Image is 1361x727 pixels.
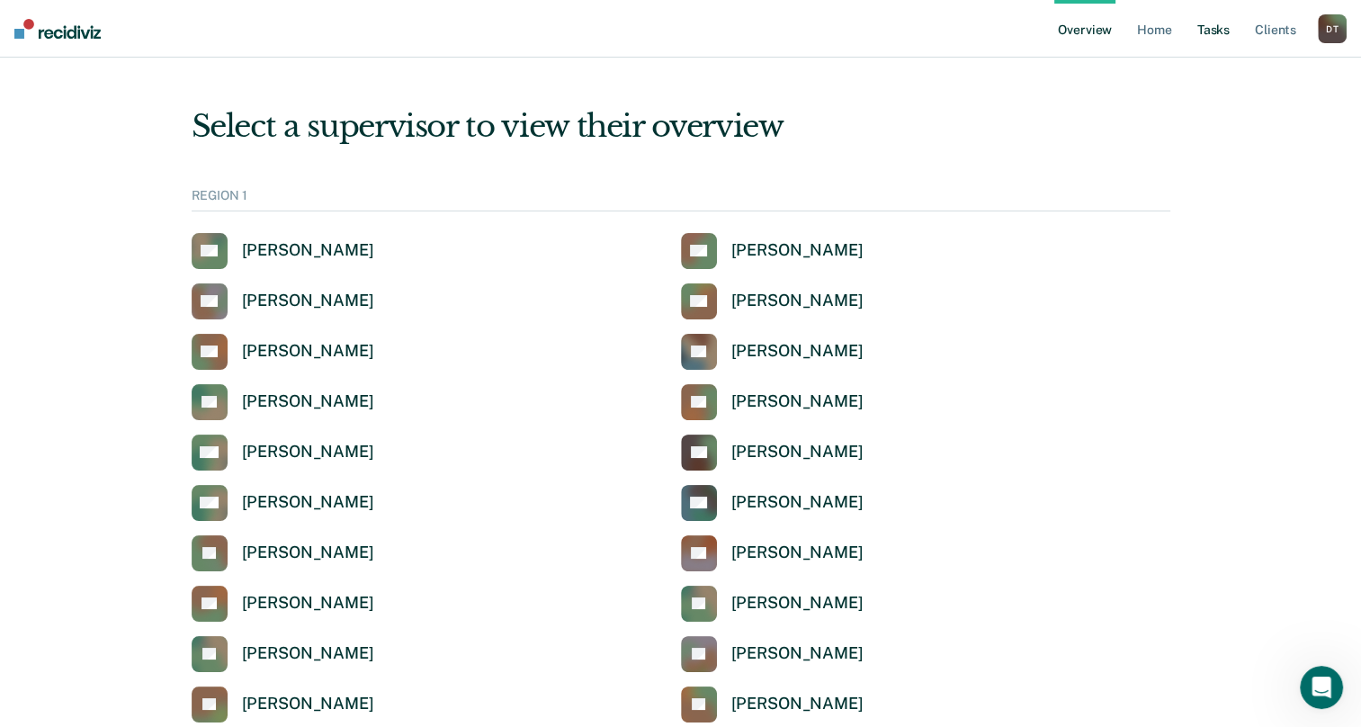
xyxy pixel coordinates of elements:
div: [PERSON_NAME] [242,543,374,563]
a: [PERSON_NAME] [681,636,864,672]
a: [PERSON_NAME] [192,384,374,420]
a: [PERSON_NAME] [681,233,864,269]
div: Select a supervisor to view their overview [192,108,1170,145]
iframe: Intercom live chat [1300,666,1343,709]
div: [PERSON_NAME] [731,391,864,412]
a: [PERSON_NAME] [192,435,374,471]
a: [PERSON_NAME] [681,384,864,420]
div: [PERSON_NAME] [242,442,374,462]
a: [PERSON_NAME] [192,334,374,370]
a: [PERSON_NAME] [681,535,864,571]
a: [PERSON_NAME] [192,233,374,269]
div: [PERSON_NAME] [731,694,864,714]
div: [PERSON_NAME] [731,543,864,563]
a: [PERSON_NAME] [192,636,374,672]
img: Recidiviz [14,19,101,39]
div: [PERSON_NAME] [242,593,374,614]
a: [PERSON_NAME] [681,435,864,471]
div: [PERSON_NAME] [731,593,864,614]
div: [PERSON_NAME] [242,492,374,513]
button: DT [1318,14,1347,43]
div: [PERSON_NAME] [242,240,374,261]
a: [PERSON_NAME] [681,687,864,723]
a: [PERSON_NAME] [192,535,374,571]
a: [PERSON_NAME] [192,586,374,622]
div: [PERSON_NAME] [242,341,374,362]
div: D T [1318,14,1347,43]
div: [PERSON_NAME] [242,391,374,412]
div: [PERSON_NAME] [731,240,864,261]
div: [PERSON_NAME] [731,341,864,362]
div: [PERSON_NAME] [731,291,864,311]
a: [PERSON_NAME] [681,334,864,370]
a: [PERSON_NAME] [192,687,374,723]
a: [PERSON_NAME] [681,283,864,319]
a: [PERSON_NAME] [192,485,374,521]
div: [PERSON_NAME] [731,492,864,513]
a: [PERSON_NAME] [681,586,864,622]
div: [PERSON_NAME] [242,291,374,311]
div: [PERSON_NAME] [242,643,374,664]
div: REGION 1 [192,188,1170,211]
a: [PERSON_NAME] [681,485,864,521]
div: [PERSON_NAME] [731,643,864,664]
a: [PERSON_NAME] [192,283,374,319]
div: [PERSON_NAME] [242,694,374,714]
div: [PERSON_NAME] [731,442,864,462]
